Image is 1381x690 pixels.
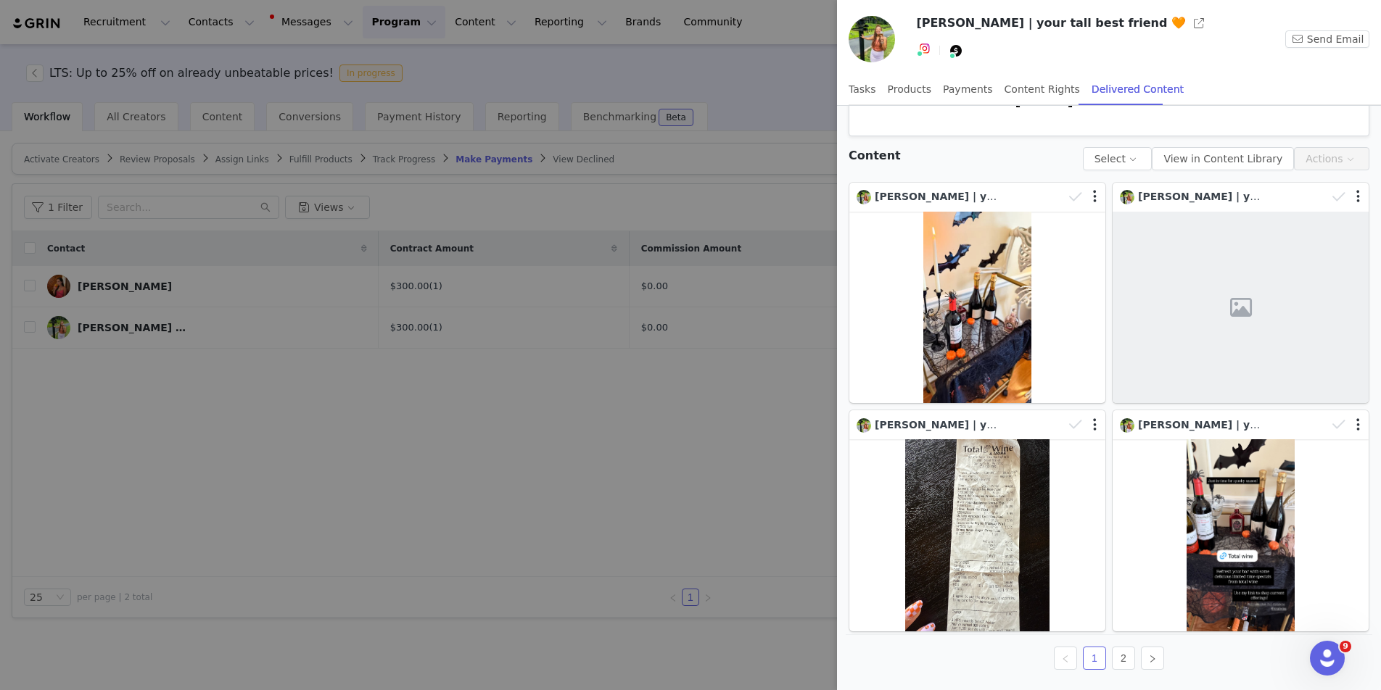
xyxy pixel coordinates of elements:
img: 9d1654d9-6576-49ea-bc74-e27cb3633eea.jpg [849,16,895,62]
a: 1 [1084,647,1105,669]
button: Send Email [1285,30,1369,48]
img: 9d1654d9-6576-49ea-bc74-e27cb3633eea.jpg [1120,418,1134,433]
a: 2 [1113,647,1134,669]
div: Payments [943,73,993,106]
li: Next Page [1141,647,1164,670]
h3: [PERSON_NAME] | your tall best friend 🧡 [916,14,1186,32]
button: View in Content Library [1152,147,1294,170]
span: 9 [1340,641,1351,652]
button: Actions [1294,147,1369,170]
li: 1 [1083,647,1106,670]
i: icon: right [1148,654,1157,663]
li: Previous Page [1054,647,1077,670]
div: Tasks [849,73,876,106]
h3: Content [849,147,901,165]
div: Delivered Content [1092,73,1184,106]
span: [PERSON_NAME] | your tall best friend 🧡 [1138,191,1374,202]
span: [PERSON_NAME] | your tall best friend 🧡 [1138,419,1374,431]
i: icon: left [1061,654,1070,663]
li: 2 [1112,647,1135,670]
div: Products [888,73,931,106]
a: View in Content Library [1152,153,1294,165]
span: [PERSON_NAME] | your tall best friend 🧡 [875,419,1110,431]
div: Content Rights [1005,73,1080,106]
img: 9d1654d9-6576-49ea-bc74-e27cb3633eea.jpg [1120,190,1134,204]
span: [PERSON_NAME] | your tall best friend 🧡 [875,191,1110,202]
img: instagram.svg [919,43,931,54]
img: 9d1654d9-6576-49ea-bc74-e27cb3633eea.jpg [857,418,871,433]
button: Select [1083,147,1153,170]
iframe: Intercom live chat [1310,641,1345,676]
img: 9d1654d9-6576-49ea-bc74-e27cb3633eea.jpg [857,190,871,204]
